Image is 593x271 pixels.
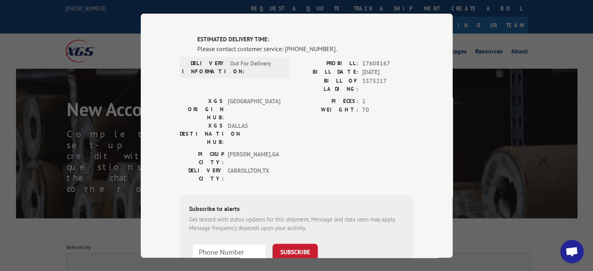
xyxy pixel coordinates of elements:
[228,121,280,146] span: DALLAS
[228,166,280,182] span: CARROLLTON , TX
[362,97,414,106] span: 1
[189,215,404,232] div: Get texted with status updates for this shipment. Message and data rates may apply. Message frequ...
[297,76,358,93] label: BILL OF LADING:
[297,97,358,106] label: PIECES:
[362,68,414,77] span: [DATE]
[230,59,283,75] span: Out For Delivery
[273,243,318,260] button: SUBSCRIBE
[180,121,224,146] label: XGS DESTINATION HUB:
[197,35,414,44] label: ESTIMATED DELIVERY TIME:
[560,240,584,263] div: Open chat
[234,94,244,100] span: DBA
[234,158,327,164] span: Who do you report to within your company?
[192,243,266,260] input: Phone Number
[197,44,414,53] div: Please contact customer service: [PHONE_NUMBER].
[362,106,414,115] span: 70
[180,150,224,166] label: PICKUP CITY:
[297,59,358,68] label: PROBILL:
[234,126,291,132] span: Primary Contact Last Name
[180,97,224,121] label: XGS ORIGIN HUB:
[182,59,226,75] label: DELIVERY INFORMATION:
[362,59,414,68] span: 17608167
[297,68,358,77] label: BILL DATE:
[180,166,224,182] label: DELIVERY CITY:
[228,150,280,166] span: [PERSON_NAME] , GA
[234,190,280,196] span: Primary Contact Email
[362,76,414,93] span: 3375217
[189,204,404,215] div: Subscribe to alerts
[297,106,358,115] label: WEIGHT:
[228,97,280,121] span: [GEOGRAPHIC_DATA]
